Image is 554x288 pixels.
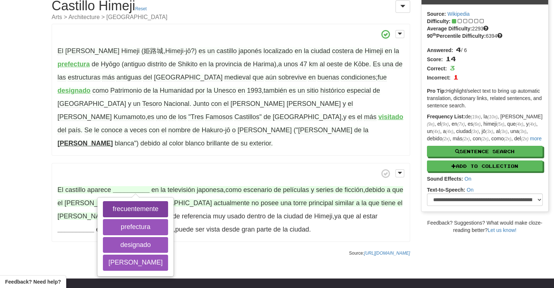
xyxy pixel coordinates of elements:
span: ser [196,226,205,233]
span: de [168,60,176,68]
span: , . [96,226,311,233]
em: (6x) [473,122,480,127]
span: de [354,126,361,134]
div: / 6 [427,45,543,54]
span: de [268,213,275,220]
span: de [395,60,402,68]
span: [GEOGRAPHIC_DATA]​ [57,100,126,108]
span: que [392,186,403,193]
span: 14 [446,55,456,63]
div: Feedback? Suggestions? What would make cloze-reading better? [421,219,549,234]
span: de [356,47,363,55]
span: la [160,186,166,193]
span: la [153,87,158,95]
span: El [57,186,63,193]
span: referencia [182,213,211,220]
em: (3x) [486,129,493,134]
span: gran [242,226,255,233]
span: la [207,87,212,95]
span: Famosos [205,113,233,121]
span: costera [332,47,354,55]
span: muy [213,213,225,220]
span: de [231,140,239,147]
span: un [207,47,215,55]
span: el [223,100,228,108]
span: veces [130,126,147,134]
span: Himeji [365,47,383,55]
a: Reset [135,6,146,11]
span: de [335,186,343,193]
span: un [133,100,140,108]
span: películas [283,186,309,193]
span: color [169,140,183,147]
em: (2x) [481,136,488,141]
span: principal [309,199,333,207]
span: televisión [167,186,195,193]
span: con [149,126,159,134]
span: Kumamoto [114,113,145,121]
span: de [305,213,312,220]
span: Humanidad​ [160,87,193,95]
span: Junto [193,100,209,108]
span: estructuras [68,74,100,81]
span: como [92,87,108,95]
strong: Score: [427,56,443,62]
strong: [PERSON_NAME] [57,140,113,147]
span: al [356,213,361,220]
span: de [345,60,352,68]
span: una [280,199,291,207]
span: ficción [345,186,363,193]
div: 6394 [427,32,543,40]
em: (7x) [457,122,465,127]
span: de [92,60,99,68]
span: las [57,74,66,81]
span: series [316,186,334,193]
em: (2x) [504,136,511,141]
span: el [57,199,63,207]
em: (4x) [529,122,536,127]
strong: Pro Tip: [427,88,446,94]
span: de [172,213,180,220]
span: la [394,47,399,55]
span: a [387,186,390,193]
span: antiguas [116,74,141,81]
span: el [96,226,101,233]
span: en [151,186,159,193]
span: Himeji-jō [165,47,191,55]
span: desde [222,226,240,233]
a: On [464,176,471,182]
span: en [385,47,392,55]
strong: Average Difficulty: [427,26,472,32]
span: en [295,47,302,55]
span: blanco [185,140,205,147]
strong: Correct: [427,66,447,71]
span: el [348,100,353,108]
span: en [238,87,245,95]
span: de [373,87,380,95]
span: al [162,140,167,147]
strong: Source: [427,11,446,17]
strong: Difficulty: [427,18,451,24]
span: especial [347,87,371,95]
a: Wikipedia [447,11,470,17]
span: ) [194,47,197,55]
span: Tesoro [142,100,162,108]
span: similar [335,199,354,207]
span: oeste [327,60,343,68]
a: Let us know! [488,227,517,233]
button: designado [103,237,168,253]
span: fue [378,74,387,81]
span: [PERSON_NAME] [287,100,341,108]
a: On [466,187,473,193]
span: es [147,113,154,121]
span: Harima) [253,60,276,68]
span: . [115,140,273,147]
span: [PERSON_NAME] [230,100,285,108]
span: nombre [168,126,190,134]
strong: Sound Effects: [427,176,463,182]
em: (4x) [516,122,523,127]
strong: prefectura [57,60,90,68]
span: puede [175,226,193,233]
span: Castillos" [234,113,261,121]
span: la [304,47,309,55]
